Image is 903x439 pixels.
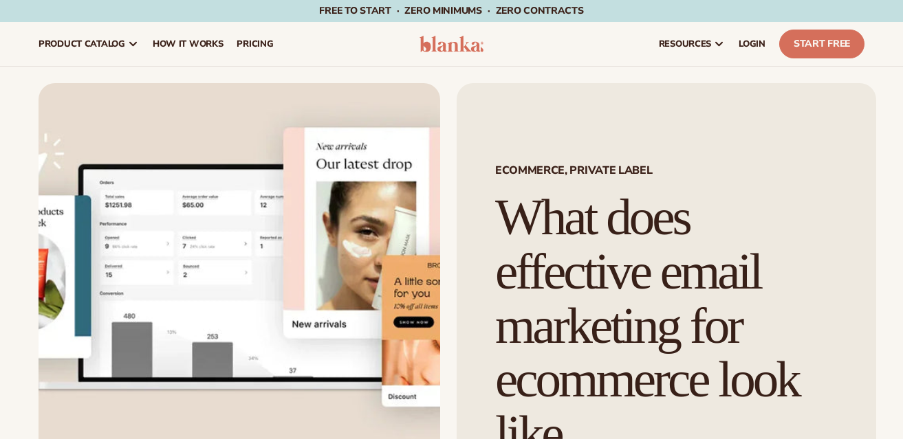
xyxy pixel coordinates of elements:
[32,22,146,66] a: product catalog
[230,22,280,66] a: pricing
[146,22,230,66] a: How It Works
[153,38,224,49] span: How It Works
[732,22,772,66] a: LOGIN
[779,30,864,58] a: Start Free
[39,38,125,49] span: product catalog
[495,165,838,176] span: Ecommerce, Private label
[319,4,583,17] span: Free to start · ZERO minimums · ZERO contracts
[739,38,765,49] span: LOGIN
[237,38,273,49] span: pricing
[652,22,732,66] a: resources
[420,36,484,52] img: logo
[659,38,711,49] span: resources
